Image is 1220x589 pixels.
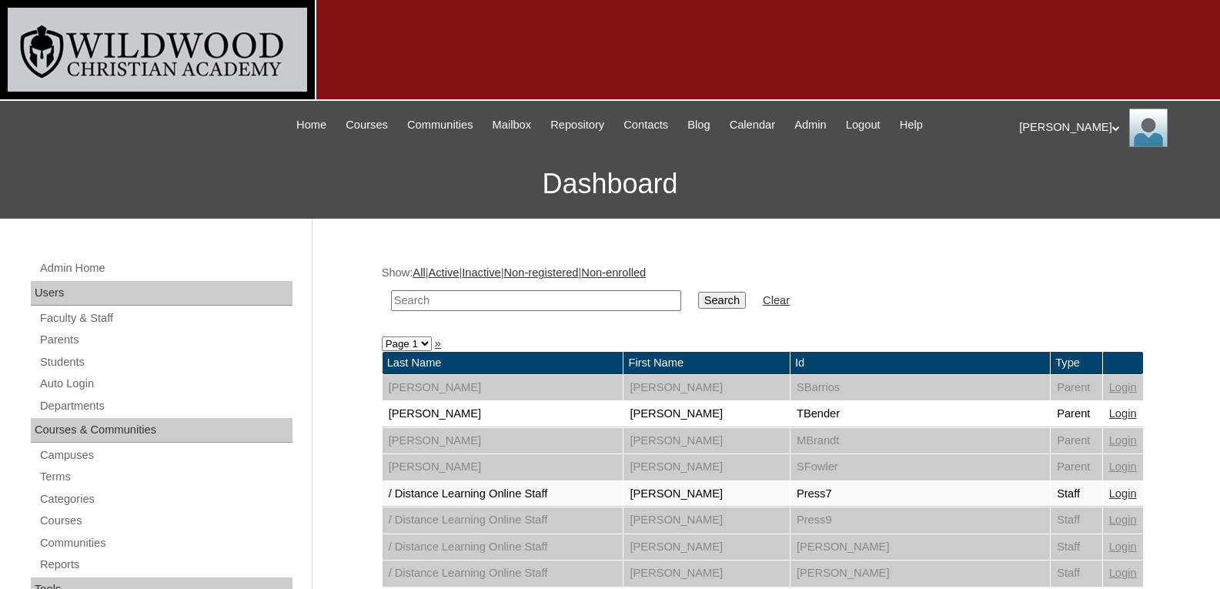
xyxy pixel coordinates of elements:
[383,352,623,374] td: Last Name
[1109,487,1137,500] a: Login
[38,446,292,465] a: Campuses
[680,116,717,134] a: Blog
[38,555,292,574] a: Reports
[493,116,532,134] span: Mailbox
[1109,460,1137,473] a: Login
[383,534,623,561] td: / Distance Learning Online Staff
[383,375,623,401] td: [PERSON_NAME]
[382,265,1144,320] div: Show: | | | |
[623,401,789,427] td: [PERSON_NAME]
[383,401,623,427] td: [PERSON_NAME]
[616,116,676,134] a: Contacts
[623,481,789,507] td: [PERSON_NAME]
[1109,540,1137,553] a: Login
[399,116,481,134] a: Communities
[38,534,292,553] a: Communities
[38,353,292,372] a: Students
[623,375,789,401] td: [PERSON_NAME]
[1051,534,1102,561] td: Staff
[31,418,292,443] div: Courses & Communities
[790,507,1050,534] td: Press9
[413,266,425,279] a: All
[485,116,540,134] a: Mailbox
[787,116,834,134] a: Admin
[790,454,1050,480] td: SFowler
[462,266,501,279] a: Inactive
[1051,481,1102,507] td: Staff
[1051,375,1102,401] td: Parent
[8,149,1212,219] h3: Dashboard
[38,490,292,509] a: Categories
[623,454,789,480] td: [PERSON_NAME]
[846,116,881,134] span: Logout
[38,259,292,278] a: Admin Home
[435,337,441,350] a: »
[623,507,789,534] td: [PERSON_NAME]
[8,8,307,92] img: logo-white.png
[623,352,789,374] td: First Name
[763,294,790,306] a: Clear
[1109,381,1137,393] a: Login
[687,116,710,134] span: Blog
[698,292,746,309] input: Search
[790,352,1050,374] td: Id
[383,507,623,534] td: / Distance Learning Online Staff
[730,116,775,134] span: Calendar
[407,116,473,134] span: Communities
[383,481,623,507] td: / Distance Learning Online Staff
[838,116,888,134] a: Logout
[623,428,789,454] td: [PERSON_NAME]
[581,266,646,279] a: Non-enrolled
[722,116,783,134] a: Calendar
[1129,109,1168,147] img: Jill Isaac
[346,116,388,134] span: Courses
[1051,507,1102,534] td: Staff
[38,330,292,350] a: Parents
[1051,454,1102,480] td: Parent
[504,266,579,279] a: Non-registered
[38,374,292,393] a: Auto Login
[428,266,459,279] a: Active
[391,290,681,311] input: Search
[623,116,668,134] span: Contacts
[1109,434,1137,447] a: Login
[790,428,1050,454] td: MBrandt
[790,375,1050,401] td: SBarrios
[550,116,604,134] span: Repository
[623,534,789,561] td: [PERSON_NAME]
[790,481,1050,507] td: Press7
[383,561,623,587] td: / Distance Learning Online Staff
[543,116,612,134] a: Repository
[1109,514,1137,526] a: Login
[338,116,396,134] a: Courses
[623,561,789,587] td: [PERSON_NAME]
[1109,567,1137,579] a: Login
[38,511,292,530] a: Courses
[1019,109,1205,147] div: [PERSON_NAME]
[289,116,334,134] a: Home
[383,428,623,454] td: [PERSON_NAME]
[38,309,292,328] a: Faculty & Staff
[38,467,292,487] a: Terms
[38,397,292,416] a: Departments
[383,454,623,480] td: [PERSON_NAME]
[1051,401,1102,427] td: Parent
[790,401,1050,427] td: TBender
[794,116,827,134] span: Admin
[31,281,292,306] div: Users
[1051,428,1102,454] td: Parent
[1051,561,1102,587] td: Staff
[892,116,931,134] a: Help
[296,116,326,134] span: Home
[1051,352,1102,374] td: Type
[1109,407,1137,420] a: Login
[900,116,923,134] span: Help
[790,561,1050,587] td: [PERSON_NAME]
[790,534,1050,561] td: [PERSON_NAME]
